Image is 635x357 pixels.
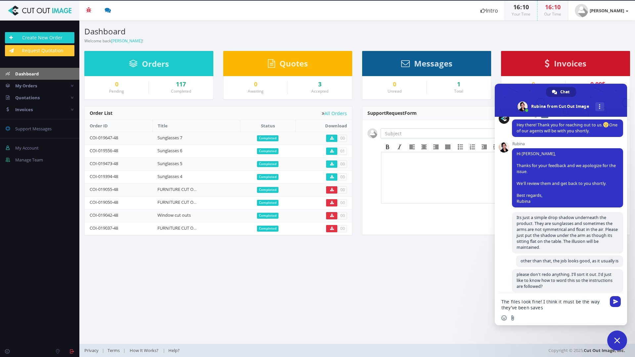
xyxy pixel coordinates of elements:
[381,128,498,138] input: Subject
[454,88,463,94] small: Total
[109,88,124,94] small: Pending
[248,88,264,94] small: Awaiting
[517,215,618,250] span: Its just a simple drop shadow underneath the product. They are sunglasses and sometimes the arms ...
[367,128,377,138] img: user_default.jpg
[295,120,352,132] th: Download
[568,1,635,21] a: [PERSON_NAME]
[454,143,466,151] div: Bullet list
[418,143,430,151] div: Align center
[257,148,278,154] span: Completed
[90,186,118,192] a: COI-019055-48
[15,157,43,163] span: Manage Team
[154,81,208,88] a: 117
[322,111,347,116] a: All Orders
[512,11,530,17] small: Your Time
[90,173,118,179] a: COI-019394-48
[257,200,278,206] span: Completed
[84,344,448,357] div: | | |
[548,347,625,354] span: Copyright © 2025,
[90,212,118,218] a: COI-019042-48
[268,62,308,68] a: Quotes
[90,110,112,116] span: Order List
[521,258,618,264] span: other than that, the job looks good, as it usually is
[90,160,118,166] a: COI-019473-48
[560,87,570,97] span: Chat
[432,81,486,88] div: 1
[610,296,621,307] span: Send
[279,58,308,69] span: Quotes
[520,3,522,11] span: :
[513,3,520,11] span: 16
[157,173,182,179] a: Sunglasses 4
[15,83,37,89] span: My Orders
[381,152,624,203] iframe: Rich Text Area. Press ALT-F9 for menu. Press ALT-F10 for toolbar. Press ALT-0 for help
[442,143,454,151] div: Justify
[15,145,39,151] span: My Account
[430,143,442,151] div: Align right
[401,62,452,68] a: Messages
[478,143,490,151] div: Decrease indent
[406,143,418,151] div: Align left
[517,272,613,289] span: please don't redo anything. I'll sort it out. I'd just like to know how to word this so the instr...
[157,186,207,192] a: FURNITURE CUT OUTS 86
[552,3,554,11] span: :
[367,110,417,116] span: Support Form
[257,226,278,232] span: Completed
[394,143,405,151] div: Italic
[414,58,452,69] span: Messages
[157,148,182,154] a: Sunglasses 6
[171,88,191,94] small: Completed
[490,143,502,151] div: Increase indent
[257,174,278,180] span: Completed
[90,135,118,141] a: COI-019647-48
[84,38,143,44] small: Welcome back !
[5,45,74,56] a: Request Quotation
[104,347,123,353] a: Terms
[15,95,40,101] span: Quotations
[257,187,278,193] span: Completed
[554,3,561,11] span: 10
[15,71,39,77] span: Dashboard
[240,120,295,132] th: Status
[311,88,328,94] small: Accepted
[90,81,144,88] div: 0
[165,347,183,353] a: Help?
[157,212,191,218] a: Window cut outs
[554,58,586,69] span: Invoices
[545,62,586,68] a: Invoices
[293,81,347,88] a: 3
[257,161,278,167] span: Completed
[84,347,102,353] a: Privacy
[5,32,74,43] a: Create New Order
[142,58,169,69] span: Orders
[506,81,560,88] a: 0
[501,315,507,321] span: Insert an emoji
[90,225,118,231] a: COI-019037-48
[157,135,182,141] a: Sunglasses 7
[157,199,207,205] a: FURNITURE CUT OUTS 85
[130,347,158,353] span: How It Works?
[5,6,74,16] img: Cut Out Image
[584,347,625,353] a: Cut Out Image, Inc.
[571,81,625,88] div: 0.00$
[257,213,278,219] span: Completed
[510,315,515,321] span: Send a file
[517,122,617,134] span: Hey there! Thank you for reaching out to us. One of our agents will be with you shortly.
[257,135,278,141] span: Completed
[229,81,282,88] a: 0
[546,87,576,97] div: Chat
[15,126,52,132] span: Support Messages
[157,160,182,166] a: Sunglasses 5
[367,81,421,88] div: 0
[575,4,588,17] img: user_default.jpg
[129,62,169,68] a: Orders
[607,331,627,350] div: Close chat
[90,148,118,154] a: COI-019556-48
[157,225,207,231] a: FURNITURE CUT OUTS 84
[522,3,529,11] span: 10
[474,1,505,21] a: Intro
[90,199,118,205] a: COI-019050-48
